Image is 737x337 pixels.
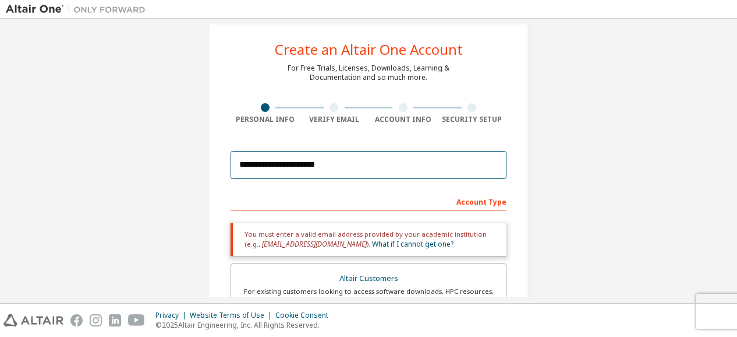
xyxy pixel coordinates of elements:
p: © 2025 Altair Engineering, Inc. All Rights Reserved. [155,320,335,330]
div: For Free Trials, Licenses, Downloads, Learning & Documentation and so much more. [288,64,449,82]
div: Security Setup [438,115,507,124]
div: Personal Info [231,115,300,124]
img: instagram.svg [90,314,102,327]
div: For existing customers looking to access software downloads, HPC resources, community, trainings ... [238,287,499,306]
div: You must enter a valid email address provided by your academic institution (e.g., ). [231,223,506,256]
img: youtube.svg [128,314,145,327]
img: linkedin.svg [109,314,121,327]
div: Privacy [155,311,190,320]
img: Altair One [6,3,151,15]
div: Account Type [231,192,506,210]
div: Cookie Consent [275,311,335,320]
div: Website Terms of Use [190,311,275,320]
a: What if I cannot get one? [372,239,453,249]
span: [EMAIL_ADDRESS][DOMAIN_NAME] [262,239,367,249]
div: Account Info [368,115,438,124]
div: Altair Customers [238,271,499,287]
div: Verify Email [300,115,369,124]
div: Create an Altair One Account [275,43,463,57]
img: facebook.svg [70,314,83,327]
img: altair_logo.svg [3,314,63,327]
